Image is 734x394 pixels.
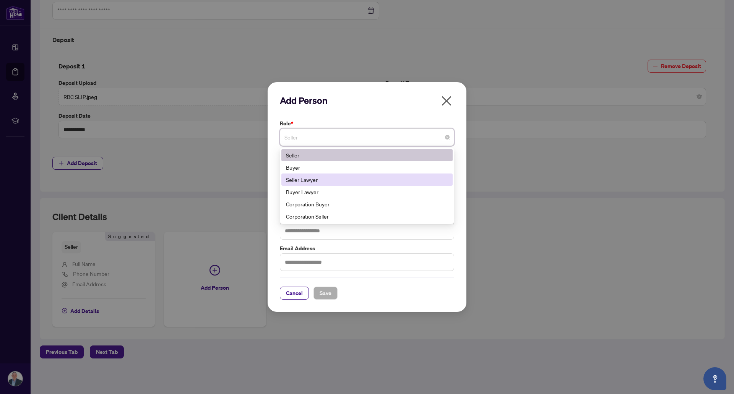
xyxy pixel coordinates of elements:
[286,200,448,208] div: Corporation Buyer
[440,95,453,107] span: close
[286,188,448,196] div: Buyer Lawyer
[280,287,309,300] button: Cancel
[280,94,454,107] h2: Add Person
[281,161,453,173] div: Buyer
[286,287,303,299] span: Cancel
[286,175,448,184] div: Seller Lawyer
[280,119,454,128] label: Role
[313,287,338,300] button: Save
[281,173,453,186] div: Seller Lawyer
[286,212,448,221] div: Corporation Seller
[703,367,726,390] button: Open asap
[281,210,453,222] div: Corporation Seller
[281,186,453,198] div: Buyer Lawyer
[284,130,450,144] span: Seller
[286,163,448,172] div: Buyer
[281,198,453,210] div: Corporation Buyer
[280,244,454,253] label: Email Address
[286,151,448,159] div: Seller
[281,149,453,161] div: Seller
[445,135,450,139] span: close-circle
